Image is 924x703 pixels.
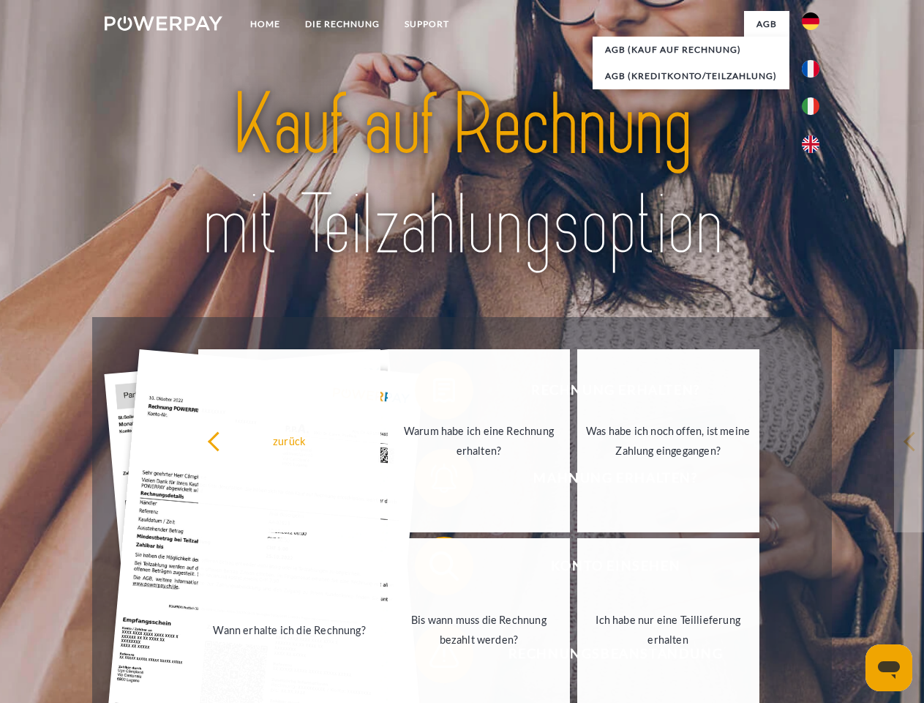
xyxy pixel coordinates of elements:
[802,97,819,115] img: it
[397,610,561,650] div: Bis wann muss die Rechnung bezahlt werden?
[586,610,751,650] div: Ich habe nur eine Teillieferung erhalten
[577,349,759,532] a: Was habe ich noch offen, ist meine Zahlung eingegangen?
[802,135,819,153] img: en
[207,431,372,450] div: zurück
[593,37,789,63] a: AGB (Kauf auf Rechnung)
[744,11,789,37] a: agb
[586,421,751,461] div: Was habe ich noch offen, ist meine Zahlung eingegangen?
[105,16,222,31] img: logo-powerpay-white.svg
[140,70,784,280] img: title-powerpay_de.svg
[392,11,462,37] a: SUPPORT
[397,421,561,461] div: Warum habe ich eine Rechnung erhalten?
[293,11,392,37] a: DIE RECHNUNG
[865,644,912,691] iframe: Schaltfläche zum Öffnen des Messaging-Fensters
[802,12,819,30] img: de
[593,63,789,89] a: AGB (Kreditkonto/Teilzahlung)
[207,620,372,639] div: Wann erhalte ich die Rechnung?
[802,60,819,78] img: fr
[238,11,293,37] a: Home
